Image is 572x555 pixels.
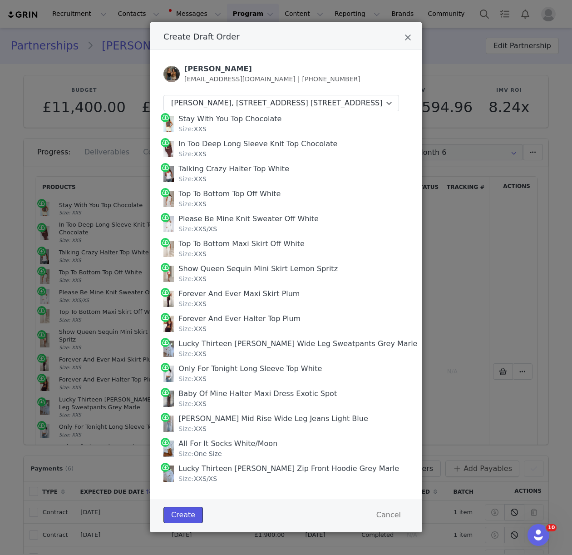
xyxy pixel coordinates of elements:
span: Size: [178,225,193,233]
div: Forever And Ever Maxi Skirt Plum [178,288,300,299]
span: XXS [178,400,207,407]
img: E675762E-4833-4921-979F-2E8D6156716F.jpg [163,266,174,282]
div: Only For Tonight Long Sleeve Top White [178,363,322,374]
div: Forever And Ever Halter Top Plum [178,313,301,324]
span: Size: [178,400,193,407]
img: white-fox-kendall-mid-rise-wide-leg-jeans-light-blue-28.5.25-4.jpg [163,416,174,432]
img: white-fox-forever-and-ever-maxi-skirt-forever-and-ever-halter-top-plum-purple.8.04.25.02.jpg [163,291,174,307]
span: Size: [178,325,193,332]
img: 508337618_18511951468055761_778012960228835356_n.jpg [163,391,174,407]
span: XXS [178,250,207,258]
span: Size: [178,425,193,432]
div: Talking Crazy Halter Top White [178,164,289,174]
div: Lucky Thirteen [PERSON_NAME] Wide Leg Sweatpants Grey Marle [178,338,417,349]
span: XXS [178,175,207,183]
span: XXS [178,325,207,332]
span: Size: [178,300,193,307]
img: ALL_FOR_IT_SOCKS_21.11..23_02.jpg [163,441,174,457]
div: Baby Of Mine Halter Maxi Dress Exotic Spot [178,388,337,399]
img: white-fox-talking-crazy-halter-top-white--12.8.25-02.jpg [163,166,174,182]
span: Size: [178,375,193,382]
div: Top To Bottom Top Off White [178,188,281,199]
span: Size: [178,200,193,208]
span: XXS [178,350,207,357]
img: white-fox-top-to-bottom-maxi-skirt-top-off-white-22.7.25-05.jpg [163,241,174,257]
img: ONLY_FOR_TONIGHT_LONG_SLEEVE_TOP_WHITE_050722_01.jpg [163,366,174,382]
span: Size: [178,350,193,357]
span: XXS [178,375,207,382]
div: Top To Bottom Maxi Skirt Off White [178,238,304,249]
span: XXS [178,200,207,208]
img: 8YywtmLE.jpg [163,216,174,232]
span: XXS [178,425,207,432]
span: XXS/XS [178,225,217,233]
span: Size: [178,250,193,258]
span: XXS [178,300,207,307]
iframe: Intercom live chat [528,524,549,546]
body: Rich Text Area. Press ALT-0 for help. [7,7,315,17]
div: Please Be Mine Knit Sweater Off White [178,213,319,224]
img: white-fox-forever-and-ever-maxi-skirt-forever-and-ever-halter-top-plum-purple.8.04.25.04.jpg [163,316,174,332]
span: 10 [546,524,557,531]
span: XXS [178,275,207,282]
span: Size: [178,275,193,282]
div: [PERSON_NAME] Mid Rise Wide Leg Jeans Light Blue [178,413,368,424]
img: white-fox-top-to-bottom-maxi-skirt-top-off-white-22.7.25-03.jpg [163,191,174,207]
span: Size: [178,175,193,183]
div: All For It Socks White/Moon [178,438,277,449]
div: Create Draft Order [150,22,422,532]
div: Show Queen Sequin Mini Skirt Lemon Spritz [178,263,338,274]
img: white-fox-lucky-thirteen-charise-zip-front-hoodie-grey-marle-lucky-thirteen-charise-wide-leg-swea... [163,341,174,357]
